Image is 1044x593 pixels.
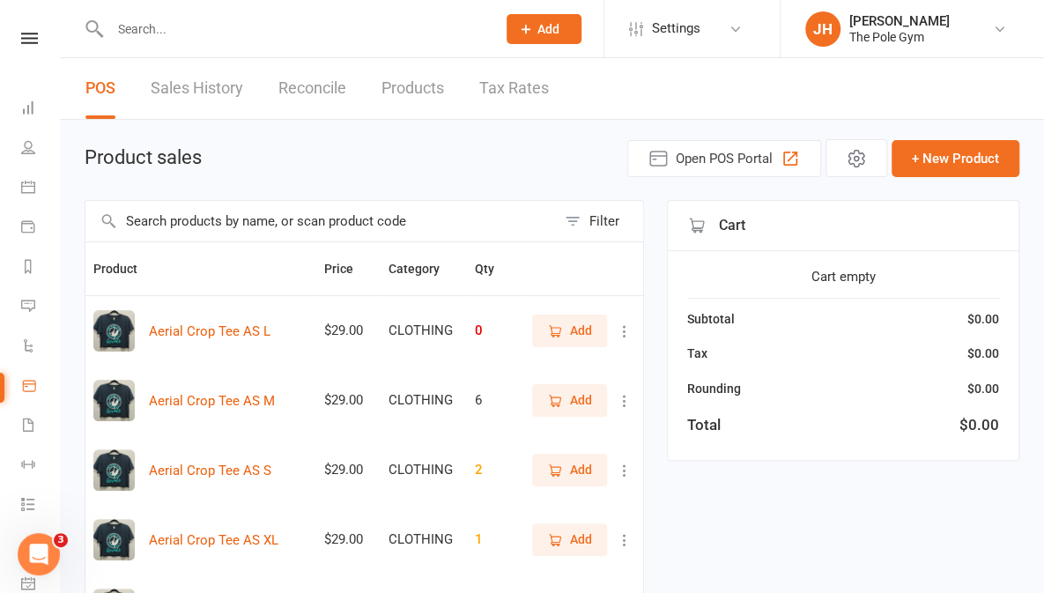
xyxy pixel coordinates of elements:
button: Add [532,523,607,555]
div: Total [687,413,721,437]
div: Filter [589,211,619,232]
a: POS [85,58,115,119]
div: CLOTHING [389,463,459,478]
span: 3 [54,533,68,547]
div: JH [805,11,840,47]
a: Sales History [151,58,243,119]
div: CLOTHING [389,393,459,408]
span: Price [324,262,373,276]
span: Add [537,22,559,36]
div: Cart empty [687,266,999,287]
div: $0.00 [967,309,999,329]
button: Aerial Crop Tee AS M [149,390,275,411]
button: Add [532,315,607,346]
button: Add [507,14,581,44]
button: Aerial Crop Tee AS S [149,460,271,481]
span: Category [389,262,459,276]
div: 6 [475,393,514,408]
div: CLOTHING [389,323,459,338]
span: Settings [652,9,700,48]
button: Qty [475,258,514,279]
div: The Pole Gym [849,29,950,45]
div: $29.00 [324,393,373,408]
a: Dashboard [21,90,61,130]
a: Products [381,58,444,119]
div: $0.00 [959,413,999,437]
a: Product Sales [21,367,61,407]
span: Product [93,262,157,276]
span: Add [570,321,592,340]
a: Tax Rates [479,58,549,119]
div: Tax [687,344,707,363]
iframe: Intercom live chat [18,533,60,575]
button: Price [324,258,373,279]
div: Subtotal [687,309,735,329]
a: Reports [21,248,61,288]
a: What's New [21,526,61,566]
a: Reconcile [278,58,346,119]
div: Rounding [687,379,741,398]
span: Qty [475,262,514,276]
button: Aerial Crop Tee AS XL [149,530,278,551]
div: $0.00 [967,344,999,363]
button: Filter [556,201,643,241]
div: 2 [475,463,514,478]
span: Add [570,530,592,549]
button: Open POS Portal [627,140,821,177]
div: 1 [475,532,514,547]
input: Search... [105,17,484,41]
button: + New Product [892,140,1019,177]
span: Open POS Portal [676,148,773,169]
a: People [21,130,61,169]
div: $0.00 [967,379,999,398]
span: Add [570,460,592,479]
div: $29.00 [324,463,373,478]
div: 0 [475,323,514,338]
button: Add [532,384,607,416]
button: Aerial Crop Tee AS L [149,321,270,342]
div: Cart [668,201,1018,251]
a: Payments [21,209,61,248]
button: Add [532,454,607,486]
div: CLOTHING [389,532,459,547]
span: Add [570,390,592,410]
h1: Product sales [85,147,202,168]
div: $29.00 [324,532,373,547]
button: Category [389,258,459,279]
div: [PERSON_NAME] [849,13,950,29]
div: $29.00 [324,323,373,338]
input: Search products by name, or scan product code [85,201,556,241]
button: Product [93,258,157,279]
a: Calendar [21,169,61,209]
